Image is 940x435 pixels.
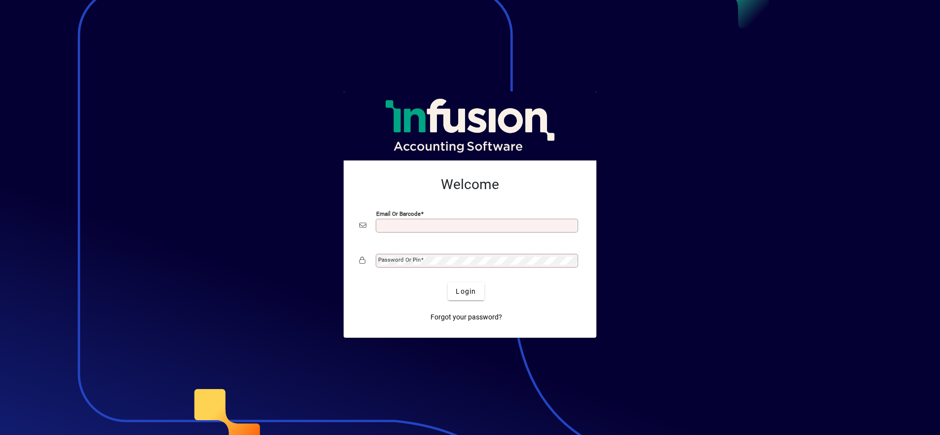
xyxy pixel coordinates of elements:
[378,256,421,263] mat-label: Password or Pin
[448,282,484,300] button: Login
[431,312,502,322] span: Forgot your password?
[427,308,506,326] a: Forgot your password?
[376,210,421,217] mat-label: Email or Barcode
[456,286,476,297] span: Login
[359,176,581,193] h2: Welcome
